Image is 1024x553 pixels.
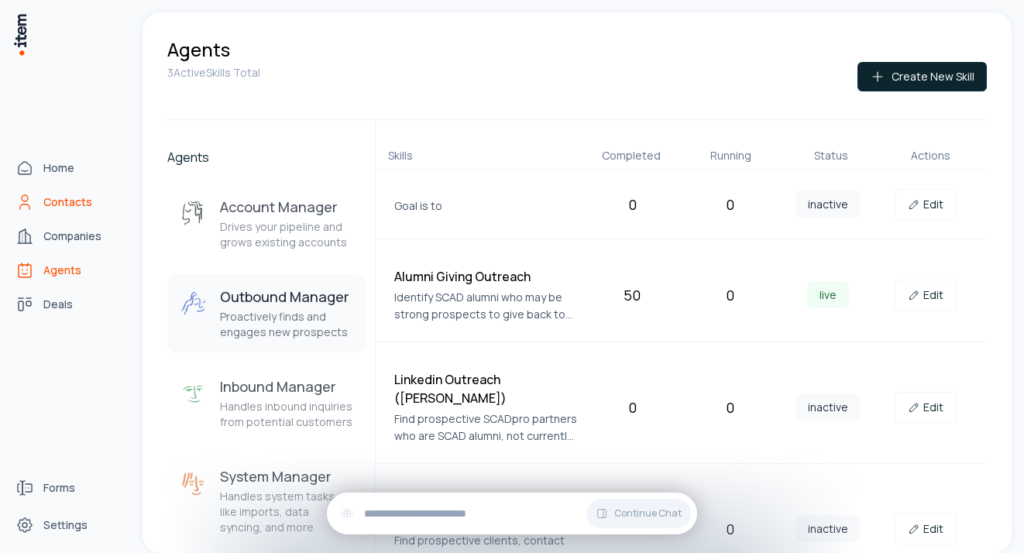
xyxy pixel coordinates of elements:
[180,380,208,408] img: Inbound Manager
[394,492,578,529] h4: Linkedin Outreach (Template) Giving
[687,397,772,418] div: 0
[787,148,875,163] div: Status
[9,472,127,503] a: Forms
[167,365,366,442] button: Inbound ManagerInbound ManagerHandles inbound inquiries from potential customers
[388,148,576,163] div: Skills
[857,62,987,91] button: Create New Skill
[167,275,366,352] button: Outbound ManagerOutbound ManagerProactively finds and engages new prospects
[9,255,127,286] a: Agents
[895,280,957,311] a: Edit
[587,148,675,163] div: Completed
[614,507,682,520] span: Continue Chat
[394,267,578,286] h4: Alumni Giving Outreach
[795,191,861,218] span: inactive
[394,289,578,323] p: Identify SCAD alumni who may be strong prospects to give back to the university.
[589,397,675,418] div: 0
[9,221,127,252] a: Companies
[795,515,861,542] span: inactive
[9,510,127,541] a: Settings
[895,392,957,423] a: Edit
[895,513,957,544] a: Edit
[43,194,92,210] span: Contacts
[687,284,772,306] div: 0
[167,185,366,263] button: Account ManagerAccount ManagerDrives your pipeline and grows existing accounts
[12,12,28,57] img: Item Brain Logo
[327,493,697,534] div: Continue Chat
[220,467,353,486] h3: System Manager
[180,201,208,228] img: Account Manager
[220,377,353,396] h3: Inbound Manager
[180,290,208,318] img: Outbound Manager
[687,194,772,215] div: 0
[687,148,775,163] div: Running
[589,284,675,306] div: 50
[394,197,578,215] p: Goal is to
[43,517,88,533] span: Settings
[167,37,230,62] h1: Agents
[43,263,81,278] span: Agents
[9,187,127,218] a: Contacts
[167,65,260,81] p: 3 Active Skills Total
[43,228,101,244] span: Companies
[43,160,74,176] span: Home
[687,518,772,540] div: 0
[887,148,974,163] div: Actions
[795,393,861,421] span: inactive
[220,309,353,340] p: Proactively finds and engages new prospects
[589,194,675,215] div: 0
[895,189,957,220] a: Edit
[167,148,366,167] h2: Agents
[394,370,578,407] h4: Linkedin Outreach ([PERSON_NAME])
[9,153,127,184] a: Home
[220,197,353,216] h3: Account Manager
[220,399,353,430] p: Handles inbound inquiries from potential customers
[43,480,75,496] span: Forms
[167,455,366,548] button: System ManagerSystem ManagerHandles system tasks like imports, data syncing, and more
[180,470,208,498] img: System Manager
[586,499,691,528] button: Continue Chat
[220,287,353,306] h3: Outbound Manager
[220,219,353,250] p: Drives your pipeline and grows existing accounts
[43,297,73,312] span: Deals
[220,489,353,535] p: Handles system tasks like imports, data syncing, and more
[9,289,127,320] a: deals
[394,410,578,445] p: Find prospective SCADpro partners who are SCAD alumni, not currently connected to SCAD, in a deci...
[807,281,849,308] span: live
